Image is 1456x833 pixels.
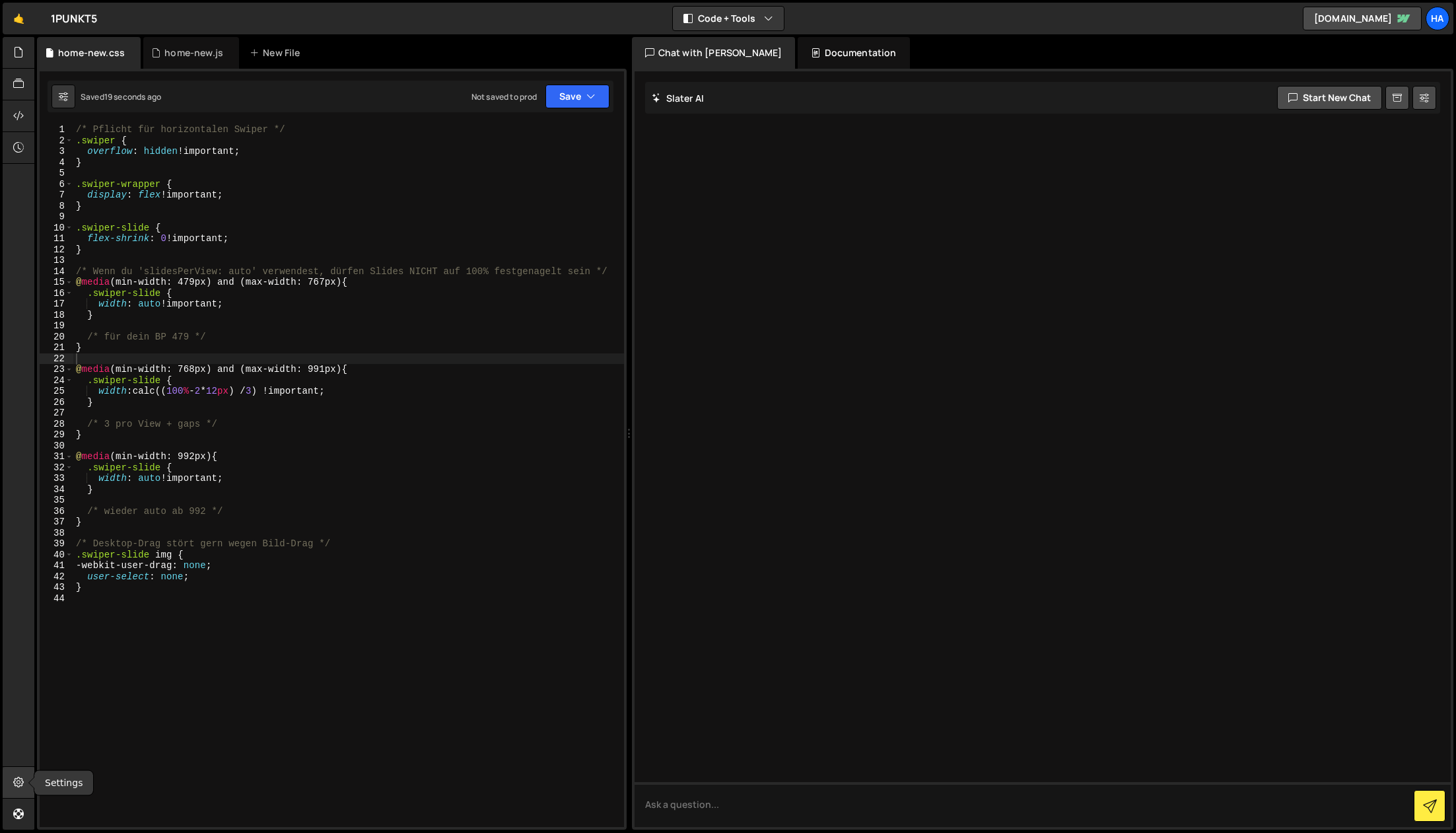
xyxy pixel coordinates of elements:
div: 41 [40,560,73,571]
div: 15 [40,277,73,288]
a: ha [1426,7,1449,30]
div: 1 [40,124,73,135]
div: 11 [40,233,73,244]
div: 29 [40,429,73,441]
div: 42 [40,571,73,583]
button: Start new chat [1277,86,1382,110]
div: 43 [40,582,73,593]
div: Documentation [798,37,909,69]
div: home-new.css [58,46,125,59]
div: 8 [40,201,73,212]
div: 24 [40,375,73,386]
div: 14 [40,266,73,277]
div: Chat with [PERSON_NAME] [632,37,796,69]
div: 3 [40,146,73,157]
div: New File [250,46,305,59]
div: 9 [40,211,73,223]
div: 20 [40,332,73,343]
div: 13 [40,255,73,266]
div: 12 [40,244,73,256]
a: 🤙 [3,3,35,34]
div: 40 [40,550,73,561]
div: 35 [40,495,73,506]
div: 7 [40,190,73,201]
div: 2 [40,135,73,147]
div: 19 seconds ago [104,91,161,102]
h2: Slater AI [652,92,705,104]
div: 1PUNKT5 [51,11,97,26]
div: 30 [40,441,73,452]
div: 19 [40,320,73,332]
div: 32 [40,462,73,474]
div: 6 [40,179,73,190]
div: 10 [40,223,73,234]
div: 37 [40,517,73,528]
div: Settings [34,771,93,795]
div: 18 [40,310,73,321]
div: 38 [40,528,73,539]
a: [DOMAIN_NAME] [1303,7,1422,30]
div: 26 [40,397,73,408]
div: 34 [40,484,73,495]
div: 25 [40,386,73,397]
div: 21 [40,342,73,353]
div: 27 [40,408,73,419]
div: 28 [40,419,73,430]
button: Save [545,85,609,108]
div: home-new.js [164,46,223,59]
div: Saved [81,91,161,102]
div: 4 [40,157,73,168]
div: 39 [40,538,73,550]
div: 33 [40,473,73,484]
button: Code + Tools [673,7,784,30]
div: 44 [40,593,73,604]
div: 5 [40,168,73,179]
div: 17 [40,299,73,310]
div: 16 [40,288,73,299]
div: 36 [40,506,73,517]
div: 23 [40,364,73,375]
div: 31 [40,451,73,462]
div: Not saved to prod [471,91,537,102]
div: 22 [40,353,73,365]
